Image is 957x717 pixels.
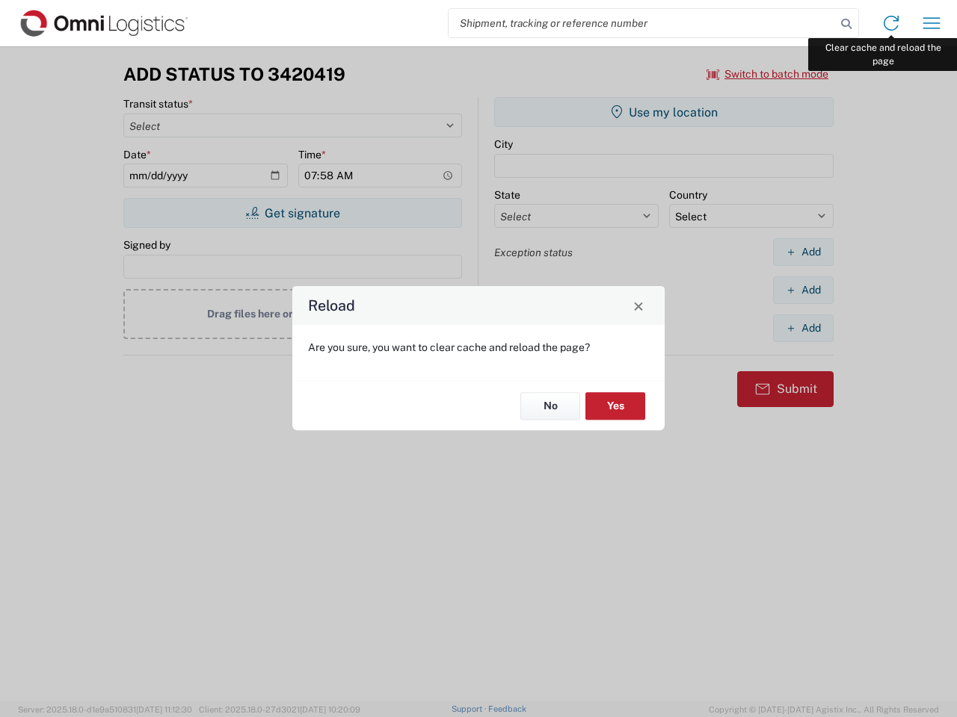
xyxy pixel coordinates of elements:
button: Yes [585,392,645,420]
button: No [520,392,580,420]
input: Shipment, tracking or reference number [449,9,836,37]
p: Are you sure, you want to clear cache and reload the page? [308,341,649,354]
button: Close [628,295,649,316]
h4: Reload [308,295,355,317]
